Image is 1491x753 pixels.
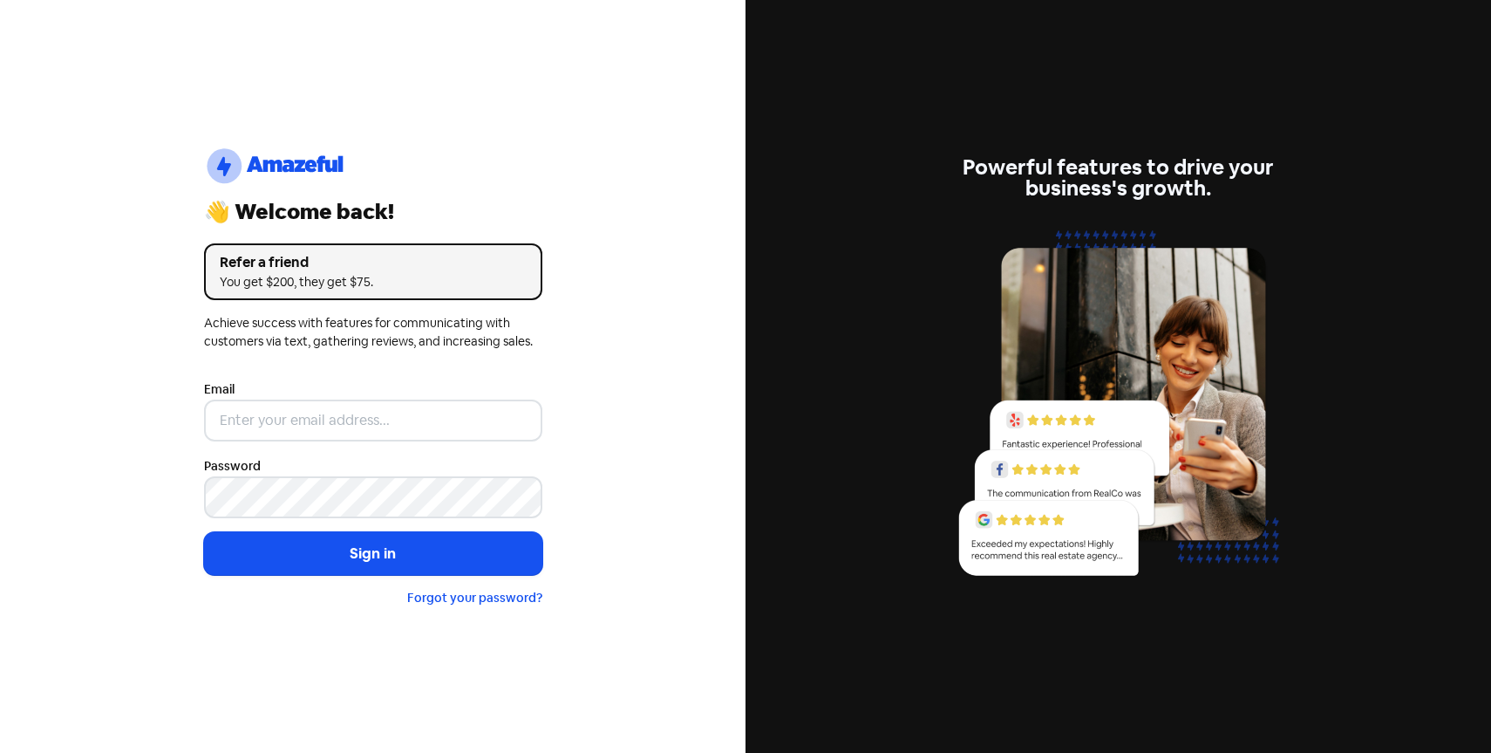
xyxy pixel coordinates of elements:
a: Forgot your password? [407,590,542,606]
div: Powerful features to drive your business's growth. [950,157,1288,199]
div: You get $200, they get $75. [220,273,527,291]
button: Sign in [204,532,542,576]
label: Password [204,457,261,476]
input: Enter your email address... [204,400,542,442]
img: reviews [950,220,1288,596]
div: 👋 Welcome back! [204,202,542,222]
div: Refer a friend [220,252,527,273]
label: Email [204,380,235,399]
div: Achieve success with features for communicating with customers via text, gathering reviews, and i... [204,314,542,351]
